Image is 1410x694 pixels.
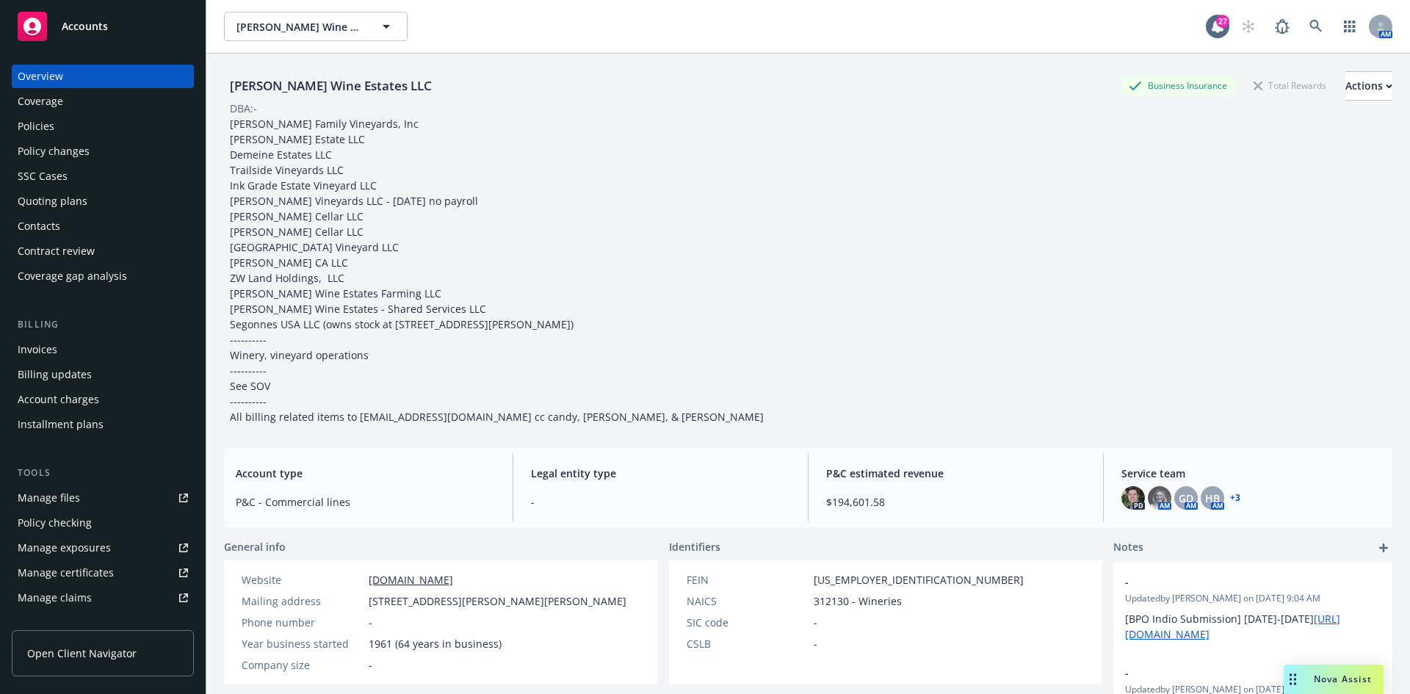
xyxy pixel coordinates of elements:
[12,363,194,386] a: Billing updates
[687,615,808,630] div: SIC code
[12,115,194,138] a: Policies
[242,572,363,588] div: Website
[1121,466,1381,481] span: Service team
[27,646,137,661] span: Open Client Navigator
[230,101,257,116] div: DBA: -
[18,338,57,361] div: Invoices
[814,572,1024,588] span: [US_EMPLOYER_IDENTIFICATION_NUMBER]
[12,239,194,263] a: Contract review
[1301,12,1331,41] a: Search
[18,165,68,188] div: SSC Cases
[18,115,54,138] div: Policies
[242,657,363,673] div: Company size
[814,636,817,651] span: -
[12,388,194,411] a: Account charges
[18,586,92,610] div: Manage claims
[12,486,194,510] a: Manage files
[369,593,626,609] span: [STREET_ADDRESS][PERSON_NAME][PERSON_NAME]
[1148,486,1171,510] img: photo
[12,561,194,585] a: Manage certificates
[18,388,99,411] div: Account charges
[1121,76,1234,95] div: Business Insurance
[242,636,363,651] div: Year business started
[1345,71,1392,101] button: Actions
[18,511,92,535] div: Policy checking
[826,466,1085,481] span: P&C estimated revenue
[12,264,194,288] a: Coverage gap analysis
[1234,12,1263,41] a: Start snowing
[814,593,902,609] span: 312130 - Wineries
[18,65,63,88] div: Overview
[1125,574,1342,590] span: -
[12,140,194,163] a: Policy changes
[369,573,453,587] a: [DOMAIN_NAME]
[18,189,87,213] div: Quoting plans
[1230,494,1240,502] a: +3
[1335,12,1364,41] a: Switch app
[18,413,104,436] div: Installment plans
[826,494,1085,510] span: $194,601.58
[224,12,408,41] button: [PERSON_NAME] Wine Estates LLC
[1121,486,1145,510] img: photo
[1205,491,1220,506] span: HB
[242,593,363,609] div: Mailing address
[1345,72,1392,100] div: Actions
[12,466,194,480] div: Tools
[236,466,495,481] span: Account type
[12,413,194,436] a: Installment plans
[236,19,364,35] span: [PERSON_NAME] Wine Estates LLC
[242,615,363,630] div: Phone number
[1268,12,1297,41] a: Report a Bug
[12,165,194,188] a: SSC Cases
[1375,539,1392,557] a: add
[687,572,808,588] div: FEIN
[12,536,194,560] a: Manage exposures
[12,586,194,610] a: Manage claims
[12,214,194,238] a: Contacts
[236,494,495,510] span: P&C - Commercial lines
[531,494,790,510] span: -
[12,65,194,88] a: Overview
[531,466,790,481] span: Legal entity type
[1113,563,1392,654] div: -Updatedby [PERSON_NAME] on [DATE] 9:04 AM[BPO Indio Submission] [DATE]-[DATE][URL][DOMAIN_NAME]
[18,239,95,263] div: Contract review
[1284,665,1384,694] button: Nova Assist
[1125,611,1381,642] p: [BPO Indio Submission] [DATE]-[DATE]
[18,536,111,560] div: Manage exposures
[18,140,90,163] div: Policy changes
[18,264,127,288] div: Coverage gap analysis
[12,90,194,113] a: Coverage
[1314,673,1372,685] span: Nova Assist
[1179,491,1193,506] span: GD
[1113,539,1143,557] span: Notes
[12,511,194,535] a: Policy checking
[1125,665,1342,681] span: -
[12,6,194,47] a: Accounts
[230,117,764,424] span: [PERSON_NAME] Family Vineyards, Inc [PERSON_NAME] Estate LLC Demeine Estates LLC Trailside Vineya...
[687,636,808,651] div: CSLB
[12,611,194,635] a: Manage BORs
[1246,76,1334,95] div: Total Rewards
[369,615,372,630] span: -
[669,539,720,554] span: Identifiers
[12,338,194,361] a: Invoices
[18,561,114,585] div: Manage certificates
[12,317,194,332] div: Billing
[369,636,502,651] span: 1961 (64 years in business)
[62,21,108,32] span: Accounts
[12,189,194,213] a: Quoting plans
[18,90,63,113] div: Coverage
[687,593,808,609] div: NAICS
[224,76,438,95] div: [PERSON_NAME] Wine Estates LLC
[224,539,286,554] span: General info
[18,611,87,635] div: Manage BORs
[18,214,60,238] div: Contacts
[18,486,80,510] div: Manage files
[1284,665,1302,694] div: Drag to move
[1216,15,1229,28] div: 27
[814,615,817,630] span: -
[1125,592,1381,605] span: Updated by [PERSON_NAME] on [DATE] 9:04 AM
[18,363,92,386] div: Billing updates
[369,657,372,673] span: -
